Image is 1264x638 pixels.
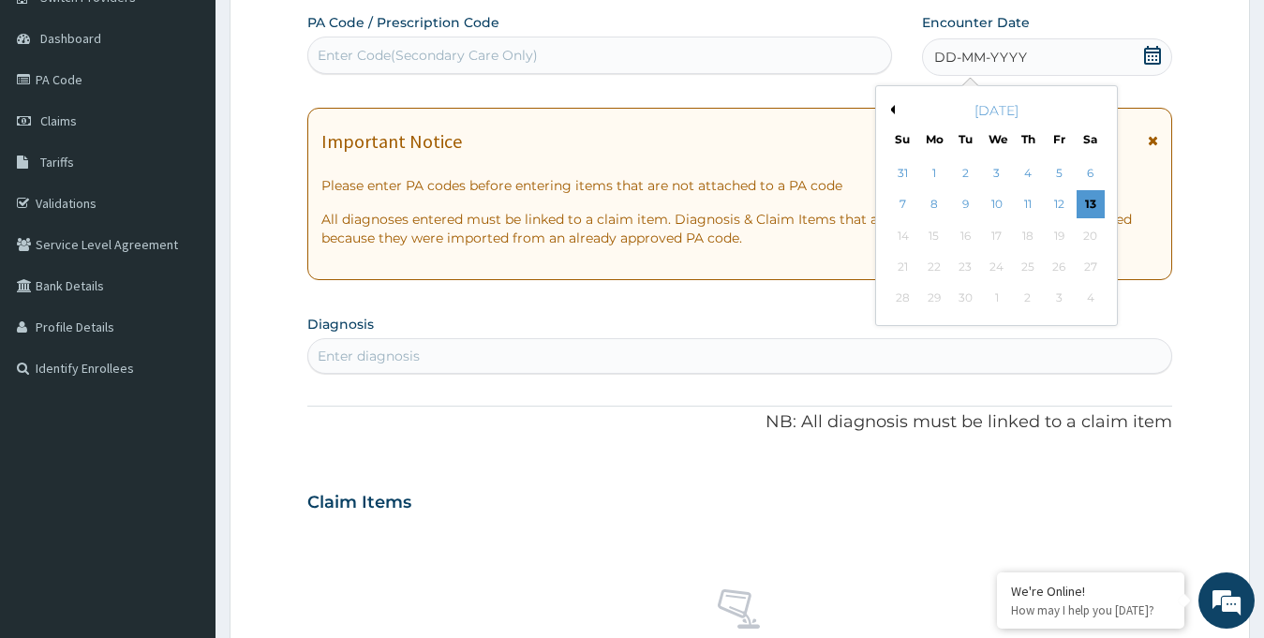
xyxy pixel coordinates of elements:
div: Tu [957,131,973,147]
div: Chat with us now [97,105,315,129]
div: Not available Friday, October 3rd, 2025 [1045,285,1073,313]
div: Not available Thursday, September 18th, 2025 [1014,222,1042,250]
div: Choose Saturday, September 6th, 2025 [1076,159,1104,187]
textarea: Type your message and hit 'Enter' [9,433,357,498]
div: Choose Friday, September 5th, 2025 [1045,159,1073,187]
div: [DATE] [884,101,1109,120]
div: Su [895,131,911,147]
div: Not available Sunday, September 28th, 2025 [889,285,917,313]
div: Choose Tuesday, September 9th, 2025 [951,191,979,219]
div: Not available Wednesday, September 17th, 2025 [982,222,1010,250]
div: Enter diagnosis [318,347,420,365]
div: Not available Thursday, September 25th, 2025 [1014,253,1042,281]
div: Not available Tuesday, September 23rd, 2025 [951,253,979,281]
p: All diagnoses entered must be linked to a claim item. Diagnosis & Claim Items that are visible bu... [321,210,1159,247]
div: Choose Wednesday, September 10th, 2025 [982,191,1010,219]
div: Th [1019,131,1035,147]
p: How may I help you today? [1011,602,1170,618]
label: Encounter Date [922,13,1030,32]
div: Choose Wednesday, September 3rd, 2025 [982,159,1010,187]
div: Choose Thursday, September 4th, 2025 [1014,159,1042,187]
button: Previous Month [885,105,895,114]
div: Not available Wednesday, October 1st, 2025 [982,285,1010,313]
div: We're Online! [1011,583,1170,600]
div: Sa [1082,131,1098,147]
div: Fr [1051,131,1067,147]
span: Claims [40,112,77,129]
span: Dashboard [40,30,101,47]
div: Not available Wednesday, September 24th, 2025 [982,253,1010,281]
div: Minimize live chat window [307,9,352,54]
span: DD-MM-YYYY [934,48,1027,67]
label: PA Code / Prescription Code [307,13,499,32]
p: NB: All diagnosis must be linked to a claim item [307,410,1173,435]
p: Please enter PA codes before entering items that are not attached to a PA code [321,176,1159,195]
span: We're online! [109,197,259,386]
h1: Important Notice [321,131,462,152]
div: Choose Sunday, September 7th, 2025 [889,191,917,219]
div: Not available Monday, September 15th, 2025 [920,222,948,250]
div: Enter Code(Secondary Care Only) [318,46,538,65]
label: Diagnosis [307,315,374,334]
div: Not available Tuesday, September 30th, 2025 [951,285,979,313]
div: Choose Friday, September 12th, 2025 [1045,191,1073,219]
img: d_794563401_company_1708531726252_794563401 [35,94,76,141]
div: Mo [926,131,942,147]
div: Not available Thursday, October 2nd, 2025 [1014,285,1042,313]
div: Not available Friday, September 19th, 2025 [1045,222,1073,250]
div: Choose Tuesday, September 2nd, 2025 [951,159,979,187]
div: We [989,131,1004,147]
div: Not available Saturday, September 27th, 2025 [1076,253,1104,281]
div: Choose Thursday, September 11th, 2025 [1014,191,1042,219]
div: Not available Monday, September 29th, 2025 [920,285,948,313]
div: Choose Sunday, August 31st, 2025 [889,159,917,187]
h3: Claim Items [307,493,411,513]
div: Choose Monday, September 8th, 2025 [920,191,948,219]
span: Tariffs [40,154,74,171]
div: Not available Sunday, September 14th, 2025 [889,222,917,250]
div: Not available Saturday, October 4th, 2025 [1076,285,1104,313]
div: month 2025-09 [887,158,1106,315]
div: Not available Sunday, September 21st, 2025 [889,253,917,281]
div: Not available Tuesday, September 16th, 2025 [951,222,979,250]
div: Choose Monday, September 1st, 2025 [920,159,948,187]
div: Choose Saturday, September 13th, 2025 [1076,191,1104,219]
div: Not available Saturday, September 20th, 2025 [1076,222,1104,250]
div: Not available Monday, September 22nd, 2025 [920,253,948,281]
div: Not available Friday, September 26th, 2025 [1045,253,1073,281]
